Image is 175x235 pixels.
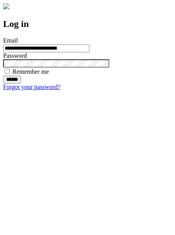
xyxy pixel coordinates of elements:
[12,68,49,75] label: Remember me
[3,19,172,29] h2: Log in
[3,37,18,44] label: Email
[3,3,9,9] img: logo-4e3dc11c47720685a147b03b5a06dd966a58ff35d612b21f08c02c0306f2b779.png
[3,84,60,90] a: Forgot your password?
[3,52,27,59] label: Password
